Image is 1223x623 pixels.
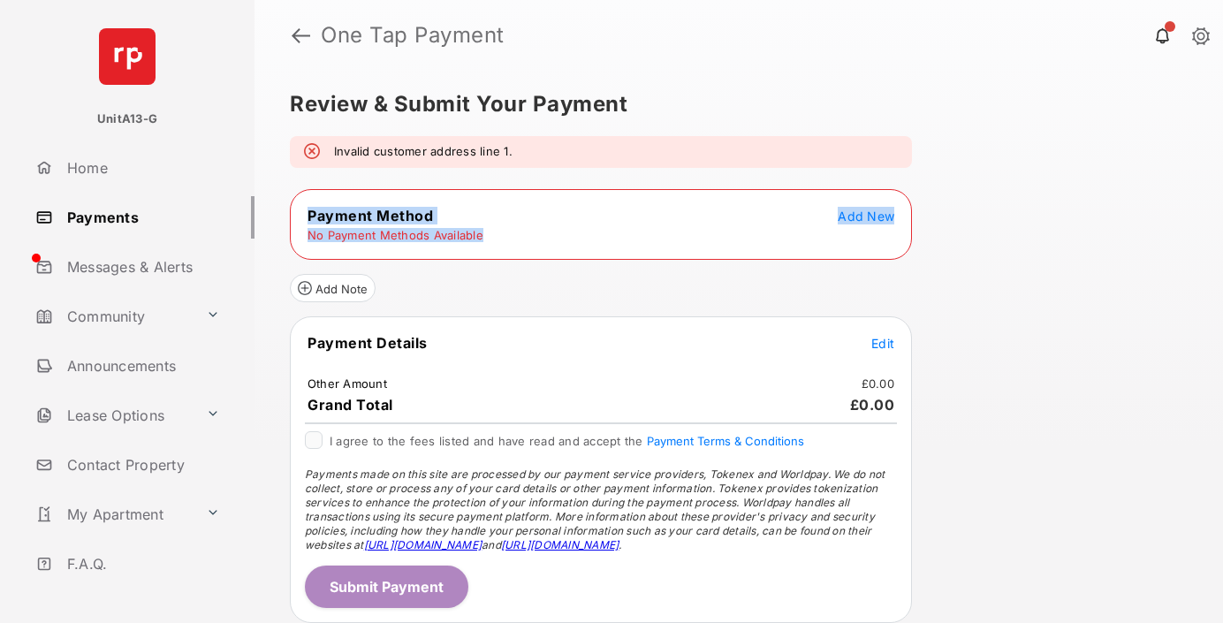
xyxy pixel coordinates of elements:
a: Messages & Alerts [28,246,254,288]
span: Payment Method [308,207,433,224]
a: Lease Options [28,394,199,437]
button: Add Note [290,274,376,302]
a: [URL][DOMAIN_NAME] [364,538,482,551]
a: Contact Property [28,444,254,486]
td: £0.00 [861,376,895,391]
td: No Payment Methods Available [307,227,484,243]
span: £0.00 [850,396,895,414]
td: Other Amount [307,376,388,391]
a: Community [28,295,199,338]
button: Add New [838,207,894,224]
a: My Apartment [28,493,199,536]
a: F.A.Q. [28,543,254,585]
button: Edit [871,334,894,352]
p: UnitA13-G [97,110,157,128]
span: Edit [871,336,894,351]
span: I agree to the fees listed and have read and accept the [330,434,804,448]
em: Invalid customer address line 1. [334,143,513,161]
span: Grand Total [308,396,393,414]
img: svg+xml;base64,PHN2ZyB4bWxucz0iaHR0cDovL3d3dy53My5vcmcvMjAwMC9zdmciIHdpZHRoPSI2NCIgaGVpZ2h0PSI2NC... [99,28,156,85]
button: Submit Payment [305,566,468,608]
a: [URL][DOMAIN_NAME] [501,538,619,551]
strong: One Tap Payment [321,25,505,46]
span: Payment Details [308,334,428,352]
button: I agree to the fees listed and have read and accept the [647,434,804,448]
h5: Review & Submit Your Payment [290,94,1174,115]
a: Home [28,147,254,189]
span: Add New [838,209,894,224]
a: Announcements [28,345,254,387]
a: Payments [28,196,254,239]
span: Payments made on this site are processed by our payment service providers, Tokenex and Worldpay. ... [305,467,885,551]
